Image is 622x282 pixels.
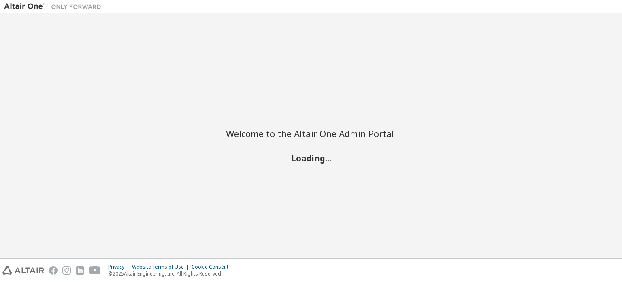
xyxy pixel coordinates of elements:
[226,128,396,139] h2: Welcome to the Altair One Admin Portal
[2,266,44,275] img: altair_logo.svg
[226,153,396,163] h2: Loading...
[132,264,192,270] div: Website Terms of Use
[108,270,233,277] p: © 2025 Altair Engineering, Inc. All Rights Reserved.
[49,266,58,275] img: facebook.svg
[89,266,101,275] img: youtube.svg
[4,2,105,11] img: Altair One
[62,266,71,275] img: instagram.svg
[108,264,132,270] div: Privacy
[76,266,84,275] img: linkedin.svg
[192,264,233,270] div: Cookie Consent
